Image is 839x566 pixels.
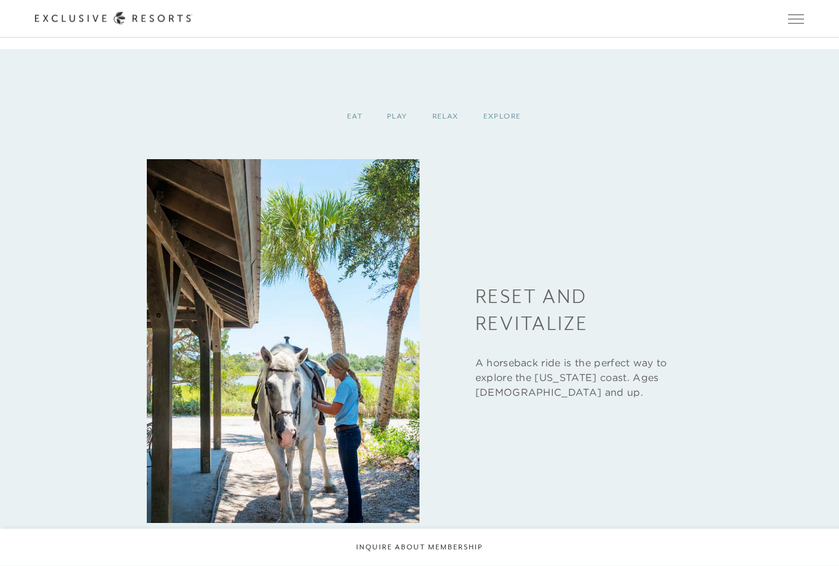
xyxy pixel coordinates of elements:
iframe: Qualified Messenger [782,509,839,566]
p: A horseback ride is the perfect way to explore the [US_STATE] coast. Ages [DEMOGRAPHIC_DATA] and up. [475,356,693,400]
button: Open navigation [788,15,804,23]
h3: Reset and Revitalize [475,271,693,338]
div: Play [375,99,420,135]
div: Explore [471,99,534,135]
div: Relax [420,99,471,135]
div: Eat [335,99,375,135]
